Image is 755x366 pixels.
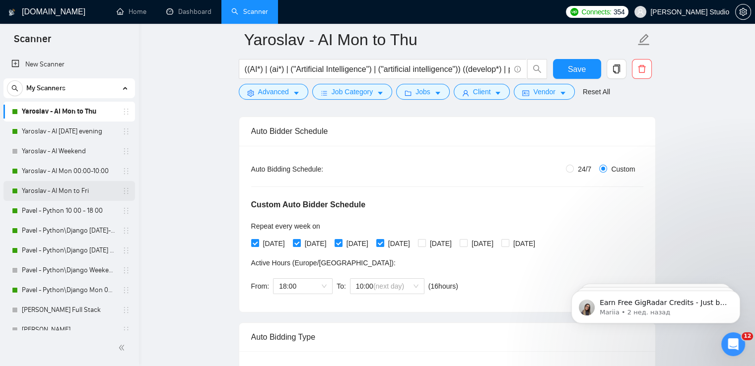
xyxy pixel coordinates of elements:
a: Yaroslav - AI Mon to Fri [22,181,116,201]
button: Средство выбора GIF-файла [31,282,39,290]
a: setting [735,8,751,16]
a: Yaroslav - AI [DATE] evening [22,122,116,141]
button: Save [553,59,601,79]
span: [DATE] [301,238,331,249]
div: Good morning!​Thank you for sharing these details. I've passed this information to our dev team f... [8,215,163,305]
span: holder [122,207,130,215]
button: folderJobscaret-down [396,84,450,100]
div: Auto Bidding Schedule: [251,164,382,175]
div: Got it, thank you for the explanation.I remember our previous conversation on this matter and cou... [8,16,163,135]
span: holder [122,306,130,314]
button: settingAdvancedcaret-down [239,84,308,100]
button: Главная [155,4,174,23]
span: delete [632,64,651,73]
button: Start recording [63,282,71,290]
span: double-left [118,343,128,353]
img: upwork-logo.png [570,8,578,16]
span: 24/7 [574,164,595,175]
a: Yaroslav - AI Weekend [22,141,116,161]
a: Pavel - Python 10 00 - 18 00 [22,201,116,221]
button: setting [735,4,751,20]
span: Save [568,63,586,75]
span: search [528,64,547,73]
span: Custom [607,164,639,175]
span: folder [405,89,412,97]
a: New Scanner [11,55,127,74]
a: Pavel - Python\Django [DATE]-[DATE] 18:00 - 10:00 [22,221,116,241]
span: idcard [522,89,529,97]
span: [DATE] [259,238,289,249]
a: Yaroslav - AI Mon 00:00-10:00 [22,161,116,181]
span: holder [122,187,130,195]
span: 10:00 [356,279,418,294]
span: Advanced [258,86,289,97]
div: Dima говорит… [8,215,191,323]
span: caret-down [494,89,501,97]
span: holder [122,246,130,254]
span: Scanner [6,32,59,53]
button: Средство выбора эмодзи [15,282,23,290]
span: holder [122,108,130,116]
span: Job Category [332,86,373,97]
span: holder [122,266,130,274]
img: logo [8,4,15,20]
button: idcardVendorcaret-down [514,84,574,100]
button: delete [632,59,652,79]
span: holder [122,227,130,235]
a: dashboardDashboard [166,7,211,16]
span: [DATE] [468,238,497,249]
span: Jobs [415,86,430,97]
div: Good morning! ​ Thank you for sharing these details. I've passed this information to our dev team... [16,221,155,299]
span: holder [122,326,130,334]
input: Scanner name... [244,27,635,52]
span: Connects: [581,6,611,17]
div: 2 сентября [8,202,191,215]
span: holder [122,127,130,135]
span: setting [247,89,254,97]
span: user [462,89,469,97]
div: We usually receive the notifications about new replies. So, it seems that only this low connectio... [36,143,191,193]
span: caret-down [559,89,566,97]
div: We usually receive the notifications about new replies. So, it seems that only this low connectio... [44,149,183,187]
span: caret-down [434,89,441,97]
span: Vendor [533,86,555,97]
span: 354 [614,6,624,17]
a: homeHome [117,7,146,16]
span: info-circle [514,66,521,72]
iframe: Intercom live chat [721,332,745,356]
button: copy [607,59,626,79]
span: [DATE] [384,238,414,249]
span: ( 16 hours) [428,282,458,290]
a: searchScanner [231,7,268,16]
span: edit [637,33,650,46]
span: setting [736,8,751,16]
span: Client [473,86,491,97]
iframe: Intercom notifications сообщение [556,270,755,339]
a: Pavel - Python\Django [DATE] evening to 00 00 [22,241,116,260]
a: [PERSON_NAME] Full Stack [22,300,116,320]
span: caret-down [293,89,300,97]
span: From: [251,282,270,290]
button: userClientcaret-down [454,84,510,100]
span: bars [321,89,328,97]
div: Auto Bidder Schedule [251,117,643,145]
span: 18:00 [279,279,327,294]
span: [DATE] [509,238,539,249]
span: holder [122,286,130,294]
span: My Scanners [26,78,66,98]
span: copy [607,64,626,73]
button: search [527,59,547,79]
button: Отправить сообщение… [170,278,186,294]
textarea: Ваше сообщение... [8,261,190,278]
div: Закрыть [174,4,192,22]
span: 12 [742,332,753,340]
button: Добавить вложение [47,282,55,290]
div: y.berehova@sloboda-studio.com говорит… [8,143,191,201]
span: [DATE] [426,238,456,249]
span: user [637,8,644,15]
a: Yaroslav - AI Mon to Thu [22,102,116,122]
a: Pavel - Python\Django Weekends [22,260,116,280]
h5: Custom Auto Bidder Schedule [251,199,366,211]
